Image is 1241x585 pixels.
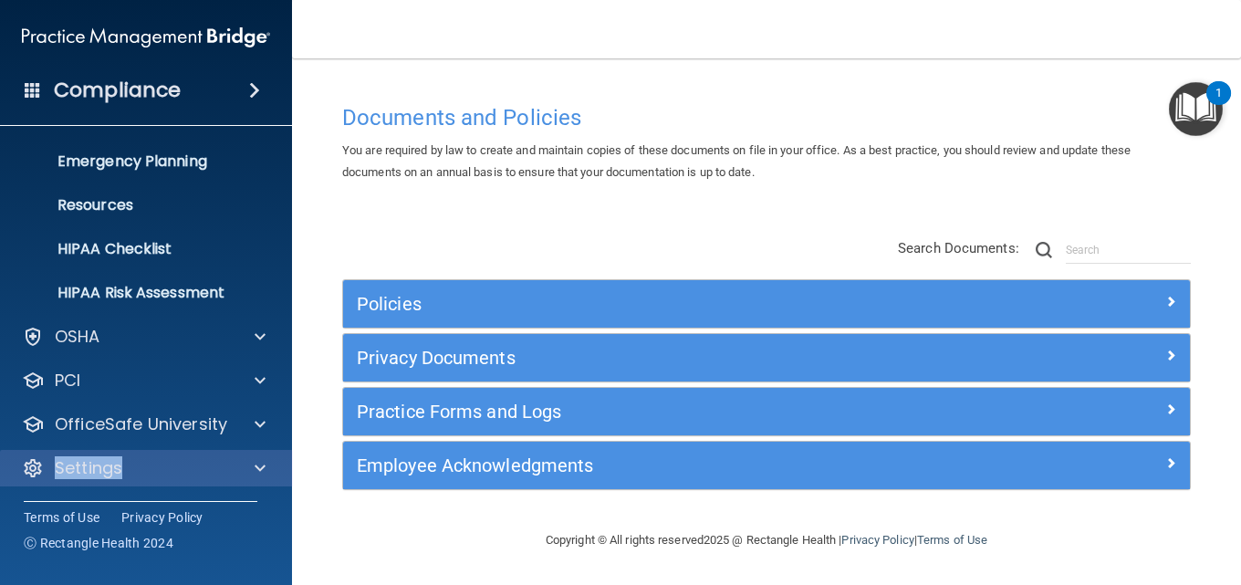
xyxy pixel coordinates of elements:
span: Search Documents: [898,240,1019,256]
p: OfficeSafe University [55,413,227,435]
a: Terms of Use [24,508,99,527]
h4: Compliance [54,78,181,103]
iframe: Drift Widget Chat Controller [925,455,1219,528]
h5: Privacy Documents [357,348,965,368]
div: 1 [1215,93,1222,117]
h4: Documents and Policies [342,106,1191,130]
span: Ⓒ Rectangle Health 2024 [24,534,173,552]
h5: Employee Acknowledgments [357,455,965,475]
h5: Practice Forms and Logs [357,402,965,422]
h5: Policies [357,294,965,314]
a: Employee Acknowledgments [357,451,1176,480]
a: Terms of Use [917,533,987,547]
img: PMB logo [22,19,270,56]
a: Privacy Policy [121,508,203,527]
a: PCI [22,370,266,392]
a: Privacy Documents [357,343,1176,372]
a: Policies [357,289,1176,319]
p: Emergency Planning [12,152,261,171]
p: Resources [12,196,261,214]
a: OSHA [22,326,266,348]
p: HIPAA Checklist [12,240,261,258]
a: Practice Forms and Logs [357,397,1176,426]
div: Copyright © All rights reserved 2025 @ Rectangle Health | | [433,511,1100,569]
a: OfficeSafe University [22,413,266,435]
p: PCI [55,370,80,392]
span: You are required by law to create and maintain copies of these documents on file in your office. ... [342,143,1131,179]
input: Search [1066,236,1191,264]
button: Open Resource Center, 1 new notification [1169,82,1223,136]
a: Privacy Policy [841,533,913,547]
a: Settings [22,457,266,479]
p: HIPAA Risk Assessment [12,284,261,302]
p: OSHA [55,326,100,348]
img: ic-search.3b580494.png [1036,242,1052,258]
p: Settings [55,457,122,479]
